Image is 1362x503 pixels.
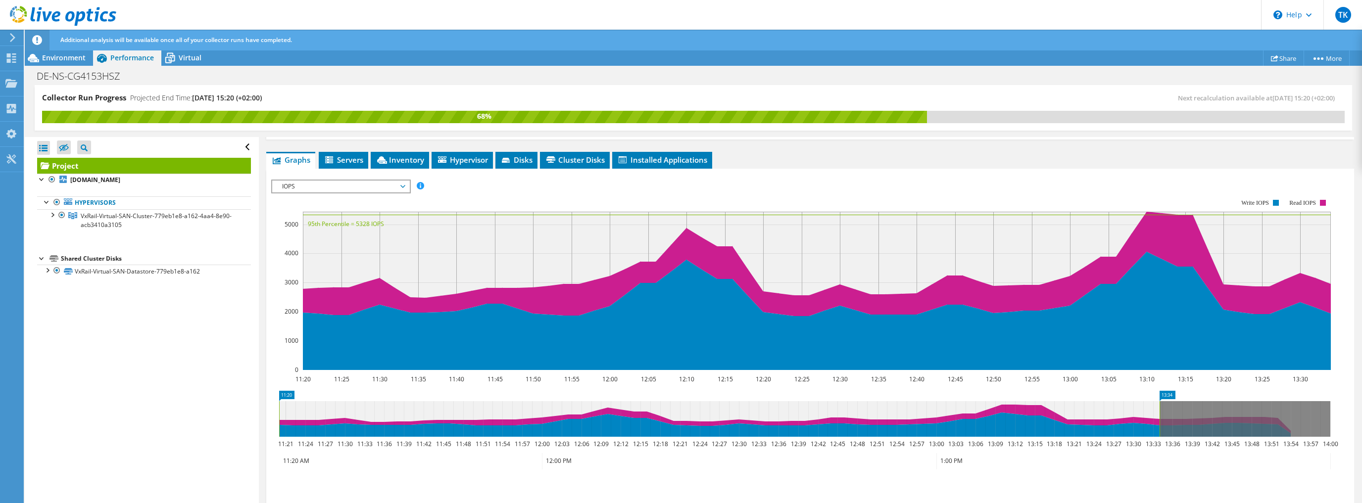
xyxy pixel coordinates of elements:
text: 11:55 [564,375,579,383]
span: Servers [324,155,363,165]
text: 12:24 [692,440,707,448]
span: Hypervisor [437,155,488,165]
h4: Projected End Time: [130,92,262,103]
text: 12:30 [731,440,746,448]
text: 11:57 [514,440,530,448]
a: Share [1263,50,1304,66]
text: 11:30 [337,440,352,448]
text: 11:36 [376,440,391,448]
text: 12:33 [751,440,766,448]
text: 14:00 [1322,440,1338,448]
text: 13:15 [1027,440,1042,448]
text: 12:15 [717,375,732,383]
text: 13:06 [968,440,983,448]
text: 13:03 [948,440,963,448]
a: VxRail-Virtual-SAN-Cluster-779eb1e8-a162-4aa4-8e90-acb3410a3105 [37,209,251,231]
text: Write IOPS [1241,199,1269,206]
text: 13:54 [1283,440,1298,448]
text: 12:03 [554,440,569,448]
text: 12:18 [652,440,668,448]
span: TK [1335,7,1351,23]
text: 12:20 [755,375,771,383]
text: 12:42 [810,440,826,448]
b: [DOMAIN_NAME] [70,176,120,184]
text: 13:00 [1062,375,1077,383]
text: 11:21 [278,440,293,448]
text: 11:20 [295,375,310,383]
text: 11:48 [455,440,471,448]
text: 11:42 [416,440,431,448]
text: 2000 [285,307,298,316]
text: 11:25 [334,375,349,383]
text: 11:54 [494,440,510,448]
text: 4000 [285,249,298,257]
text: 13:09 [987,440,1003,448]
text: 11:45 [487,375,502,383]
text: 12:45 [829,440,845,448]
span: Cluster Disks [545,155,605,165]
text: 13:21 [1066,440,1081,448]
span: Installed Applications [617,155,707,165]
text: 11:35 [410,375,426,383]
text: 95th Percentile = 5328 IOPS [308,220,384,228]
text: 12:50 [985,375,1001,383]
text: 12:05 [640,375,656,383]
text: 13:24 [1086,440,1101,448]
text: 12:21 [672,440,687,448]
text: 13:51 [1264,440,1279,448]
text: 13:30 [1125,440,1141,448]
text: 12:06 [574,440,589,448]
text: 13:33 [1145,440,1161,448]
span: [DATE] 15:20 (+02:00) [192,93,262,102]
text: 11:45 [436,440,451,448]
span: Performance [110,53,154,62]
text: 12:39 [790,440,806,448]
text: 12:27 [711,440,727,448]
text: 11:27 [317,440,333,448]
text: 5000 [285,220,298,229]
text: 12:00 [534,440,549,448]
text: 0 [295,366,298,374]
div: 68% [42,111,927,122]
span: [DATE] 15:20 (+02:00) [1272,93,1335,102]
text: 13:05 [1101,375,1116,383]
text: 11:24 [297,440,313,448]
text: 13:48 [1244,440,1259,448]
text: 12:54 [889,440,904,448]
text: 13:45 [1224,440,1239,448]
text: 12:10 [679,375,694,383]
text: 12:51 [869,440,884,448]
text: 11:40 [448,375,464,383]
span: VxRail-Virtual-SAN-Cluster-779eb1e8-a162-4aa4-8e90-acb3410a3105 [81,212,232,229]
a: [DOMAIN_NAME] [37,174,251,186]
text: 13:12 [1007,440,1022,448]
h1: DE-NS-CG4153HSZ [32,71,136,82]
span: IOPS [277,181,404,192]
text: 12:40 [909,375,924,383]
text: 11:39 [396,440,411,448]
text: 13:57 [1303,440,1318,448]
text: 11:50 [525,375,540,383]
text: 12:09 [593,440,608,448]
text: 12:25 [794,375,809,383]
text: 13:20 [1216,375,1231,383]
text: 12:57 [909,440,924,448]
text: 12:12 [613,440,628,448]
text: 3000 [285,278,298,286]
text: 12:15 [632,440,648,448]
text: Read IOPS [1289,199,1316,206]
text: 12:55 [1024,375,1039,383]
text: 1000 [285,336,298,345]
span: Virtual [179,53,201,62]
text: 13:36 [1165,440,1180,448]
text: 12:30 [832,375,847,383]
text: 12:00 [602,375,617,383]
span: Additional analysis will be available once all of your collector runs have completed. [60,36,292,44]
text: 11:30 [372,375,387,383]
span: Environment [42,53,86,62]
text: 13:18 [1046,440,1062,448]
text: 12:45 [947,375,963,383]
text: 12:35 [871,375,886,383]
a: Hypervisors [37,196,251,209]
text: 13:25 [1254,375,1269,383]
